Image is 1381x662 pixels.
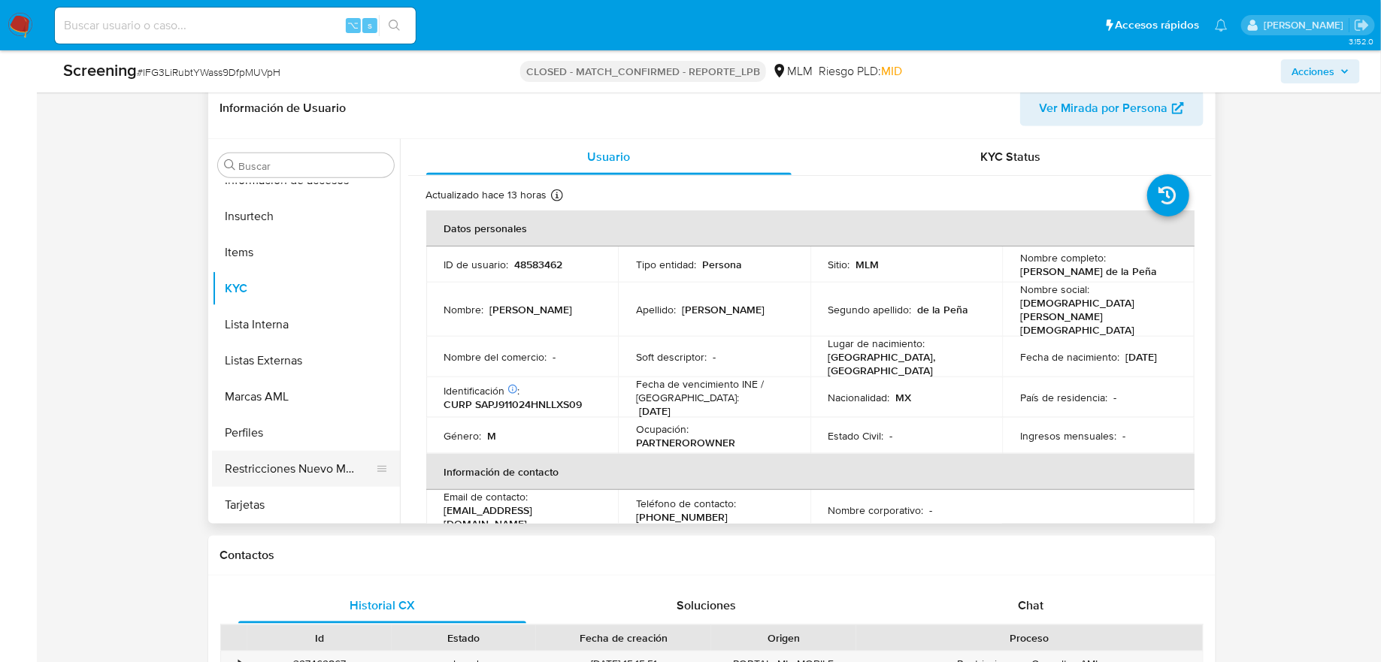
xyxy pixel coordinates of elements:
[828,391,890,404] p: Nacionalidad :
[1281,59,1360,83] button: Acciones
[444,503,595,531] p: [EMAIL_ADDRESS][DOMAIN_NAME]
[212,307,400,343] button: Lista Interna
[515,258,563,271] p: 48583462
[444,384,520,398] p: Identificación :
[881,62,902,80] span: MID
[682,303,765,316] p: [PERSON_NAME]
[867,630,1192,645] div: Proceso
[426,454,1195,490] th: Información de contacto
[488,429,497,443] p: M
[828,429,884,443] p: Estado Civil :
[722,630,845,645] div: Origen
[636,510,728,524] p: [PHONE_NUMBER]
[212,198,400,234] button: Insurtech
[1116,17,1200,33] span: Accesos rápidos
[212,343,400,379] button: Listas Externas
[930,503,933,517] p: -
[379,15,410,36] button: search-icon
[772,63,813,80] div: MLM
[350,597,415,614] span: Historial CX
[444,398,583,411] p: CURP SAPJ911024HNLLXS09
[444,429,482,443] p: Género :
[1020,350,1119,364] p: Fecha de nacimiento :
[520,61,766,82] p: CLOSED - MATCH_CONFIRMED - REPORTE_LPB
[636,422,689,436] p: Ocupación :
[402,630,525,645] div: Estado
[212,271,400,307] button: KYC
[212,415,400,451] button: Perfiles
[856,258,880,271] p: MLM
[1113,391,1116,404] p: -
[677,597,736,614] span: Soluciones
[547,630,701,645] div: Fecha de creación
[713,350,716,364] p: -
[444,350,547,364] p: Nombre del comercio :
[636,436,735,449] p: PARTNEROROWNER
[1020,296,1171,337] p: [DEMOGRAPHIC_DATA][PERSON_NAME][DEMOGRAPHIC_DATA]
[828,503,924,517] p: Nombre corporativo :
[1020,391,1107,404] p: País de residencia :
[1040,90,1168,126] span: Ver Mirada por Persona
[918,303,969,316] p: de la Peña
[220,101,347,116] h1: Información de Usuario
[212,451,388,487] button: Restricciones Nuevo Mundo
[587,148,630,165] span: Usuario
[702,258,742,271] p: Persona
[1125,350,1157,364] p: [DATE]
[1020,429,1116,443] p: Ingresos mensuales :
[426,188,547,202] p: Actualizado hace 13 horas
[444,303,484,316] p: Nombre :
[1020,264,1157,278] p: [PERSON_NAME] de la Peña
[1215,19,1228,32] a: Notificaciones
[980,148,1040,165] span: KYC Status
[55,16,416,35] input: Buscar usuario o caso...
[828,350,979,377] p: [GEOGRAPHIC_DATA], [GEOGRAPHIC_DATA]
[553,350,556,364] p: -
[258,630,381,645] div: Id
[828,303,912,316] p: Segundo apellido :
[636,350,707,364] p: Soft descriptor :
[890,429,893,443] p: -
[137,65,280,80] span: # lFG3LiRubtYWass9DfpMUVpH
[636,258,696,271] p: Tipo entidad :
[1122,429,1125,443] p: -
[239,159,388,173] input: Buscar
[1264,18,1349,32] p: eric.malcangi@mercadolibre.com
[347,18,359,32] span: ⌥
[212,487,400,523] button: Tarjetas
[639,404,671,418] p: [DATE]
[63,58,137,82] b: Screening
[1354,17,1370,33] a: Salir
[1019,597,1044,614] span: Chat
[1020,90,1204,126] button: Ver Mirada por Persona
[828,258,850,271] p: Sitio :
[1349,35,1373,47] span: 3.152.0
[224,159,236,171] button: Buscar
[426,210,1195,246] th: Datos personales
[1292,59,1334,83] span: Acciones
[368,18,372,32] span: s
[220,548,1204,563] h1: Contactos
[828,337,925,350] p: Lugar de nacimiento :
[444,258,509,271] p: ID de usuario :
[819,63,902,80] span: Riesgo PLD:
[212,234,400,271] button: Items
[212,379,400,415] button: Marcas AML
[636,497,736,510] p: Teléfono de contacto :
[490,303,573,316] p: [PERSON_NAME]
[896,391,912,404] p: MX
[1020,283,1089,296] p: Nombre social :
[636,303,676,316] p: Apellido :
[444,490,528,503] p: Email de contacto :
[636,377,792,404] p: Fecha de vencimiento INE / [GEOGRAPHIC_DATA] :
[1020,251,1106,264] p: Nombre completo :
